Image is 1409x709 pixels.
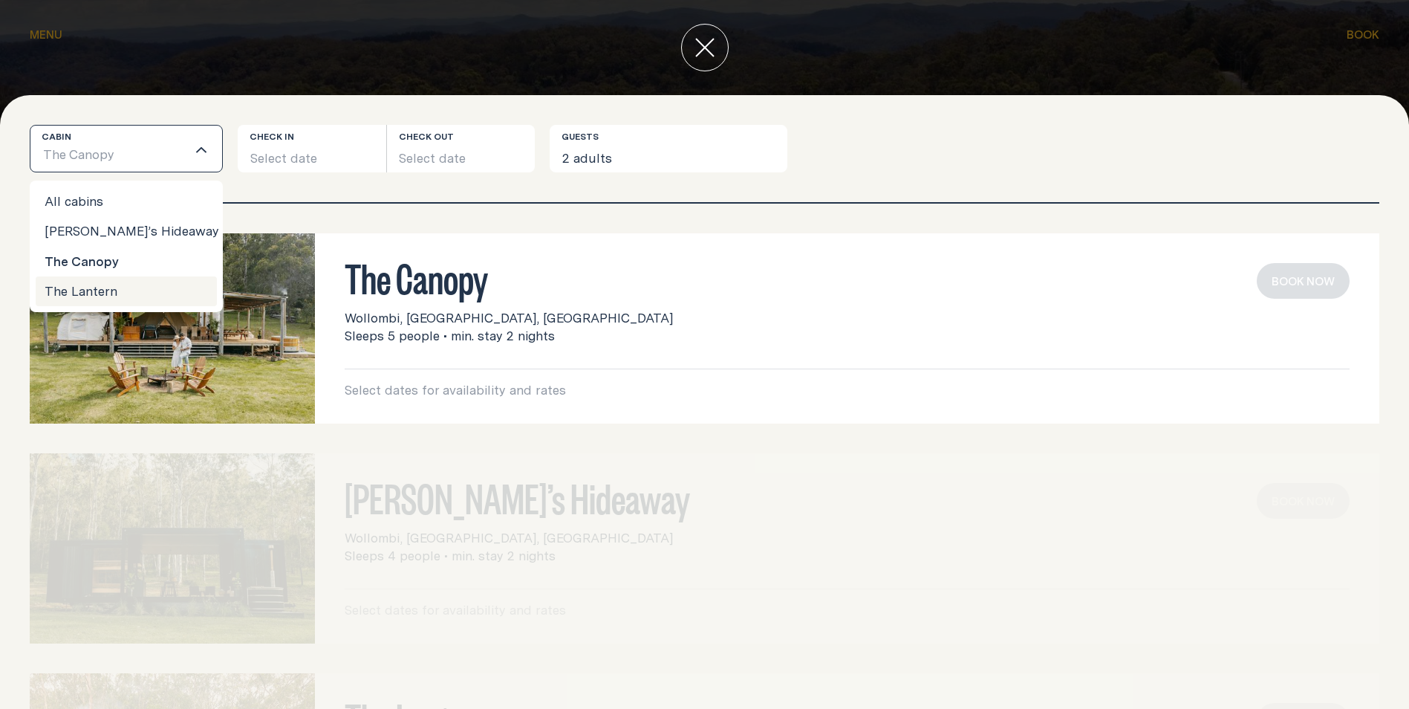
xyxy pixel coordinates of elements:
[387,125,536,172] button: Select date
[1257,263,1350,299] button: book now
[345,381,1350,399] p: Select dates for availability and rates
[562,131,599,143] label: Guests
[36,216,217,246] li: [PERSON_NAME]’s Hideaway
[345,327,555,345] span: Sleeps 5 people • min. stay 2 nights
[550,125,787,172] button: 2 adults
[681,24,729,71] button: close
[36,187,217,216] li: All cabins
[345,309,673,327] span: Wollombi, [GEOGRAPHIC_DATA], [GEOGRAPHIC_DATA]
[30,125,223,172] div: Search for option
[36,247,217,276] li: The Canopy
[36,276,217,306] li: The Lantern
[238,125,386,172] button: Select date
[345,263,1350,291] h3: The Canopy
[42,137,115,172] span: The Canopy
[115,140,186,172] input: Search for option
